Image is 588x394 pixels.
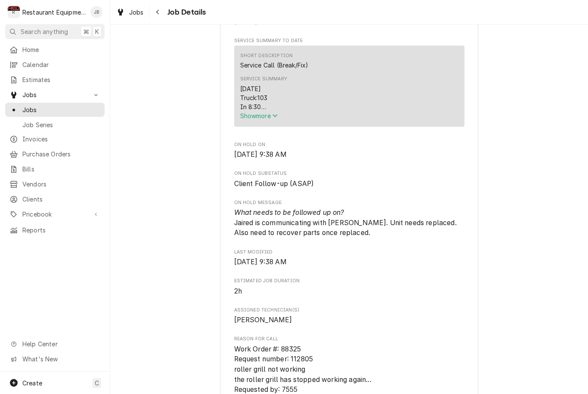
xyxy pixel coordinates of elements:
span: Create [22,379,42,387]
div: R [8,6,20,18]
span: On Hold Message [234,199,464,206]
div: [DATE] Truck:103 In 8:30 Out 9:30 We came in and checked that the motor that we replaced [DATE]. ... [240,84,458,111]
span: [DATE] 8:28 AM [234,18,286,26]
span: Home [22,45,100,54]
span: Estimated Job Duration [234,286,464,296]
a: Clients [5,192,105,206]
div: Service Summary [240,76,287,82]
a: Jobs [5,103,105,117]
div: Short Description [240,52,293,59]
span: Job Details [165,6,206,18]
div: Last Modified [234,249,464,267]
span: Assigned Technician(s) [234,315,464,325]
span: K [95,27,99,36]
button: Navigate back [151,5,165,19]
span: On Hold Message [234,208,464,238]
a: Jobs [113,5,147,19]
span: [PERSON_NAME] [234,316,292,324]
span: On Hold On [234,141,464,148]
div: Service Call (Break/Fix) [240,61,309,70]
span: Jaired is communicating with [PERSON_NAME]. Unit needs replaced. Also need to recover parts once ... [234,208,458,237]
span: Help Center [22,339,99,348]
span: Reason For Call [234,336,464,342]
div: On Hold SubStatus [234,170,464,189]
span: Jobs [22,90,87,99]
span: Assigned Technician(s) [234,307,464,314]
span: On Hold SubStatus [234,170,464,177]
div: Restaurant Equipment Diagnostics [22,8,86,17]
div: Service Summary [234,46,464,131]
span: Purchase Orders [22,150,100,159]
a: Go to Help Center [5,337,105,351]
span: Invoices [22,134,100,144]
div: Restaurant Equipment Diagnostics's Avatar [8,6,20,18]
span: Service Summary To Date [234,37,464,44]
span: Reports [22,226,100,235]
span: Bills [22,165,100,174]
button: Showmore [240,111,458,120]
span: Client Follow-up (ASAP) [234,180,314,188]
a: Invoices [5,132,105,146]
span: Clients [22,195,100,204]
div: On Hold Message [234,199,464,238]
div: On Hold On [234,141,464,160]
a: Calendar [5,58,105,72]
i: What needs to be followed up on? [234,208,344,217]
span: On Hold SubStatus [234,179,464,189]
span: On Hold On [234,150,464,160]
a: Go to Pricebook [5,207,105,221]
div: JB [90,6,102,18]
a: Job Series [5,118,105,132]
span: ⌘ [83,27,89,36]
span: Estimates [22,75,100,84]
span: Pricebook [22,210,87,219]
span: Last Modified [234,257,464,267]
a: Bills [5,162,105,176]
span: Jobs [129,8,144,17]
span: [DATE] 9:38 AM [234,258,287,266]
span: Last Modified [234,249,464,256]
span: Estimated Job Duration [234,278,464,284]
span: Vendors [22,180,100,189]
a: Estimates [5,73,105,87]
span: Calendar [22,60,100,69]
span: Job Series [22,120,100,129]
span: Show more [240,112,278,119]
span: What's New [22,354,99,363]
div: Estimated Job Duration [234,278,464,296]
a: Vendors [5,177,105,191]
span: [DATE] 9:38 AM [234,150,287,159]
a: Purchase Orders [5,147,105,161]
a: Go to What's New [5,352,105,366]
div: Assigned Technician(s) [234,307,464,325]
a: Home [5,43,105,57]
span: 2h [234,287,242,295]
div: Service Summary To Date [234,37,464,131]
span: Jobs [22,105,100,114]
a: Reports [5,223,105,237]
span: Search anything [21,27,68,36]
div: Jaired Brunty's Avatar [90,6,102,18]
a: Go to Jobs [5,88,105,102]
span: C [95,379,99,388]
button: Search anything⌘K [5,24,105,39]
